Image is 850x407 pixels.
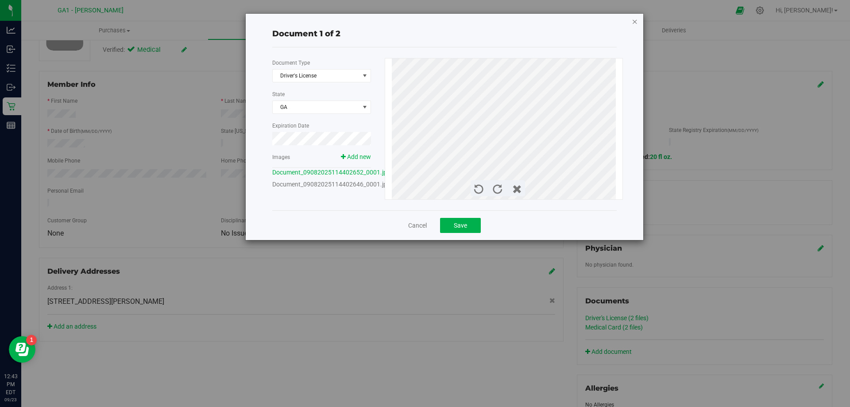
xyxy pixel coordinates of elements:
[347,153,371,160] span: Add new
[341,153,371,160] a: Add new
[26,335,37,345] iframe: Resource center unread badge
[272,59,310,67] label: Document Type
[9,336,35,363] iframe: Resource center
[273,70,359,82] span: Driver's License
[272,28,617,40] div: Document 1 of 2
[272,153,290,161] label: Images
[273,101,371,113] span: GA
[272,122,309,130] label: Expiration Date
[454,222,467,229] span: Save
[272,181,390,188] a: Document_09082025114402646_0001.jpg
[408,221,427,230] a: Cancel
[440,218,481,233] button: Save
[359,70,371,82] span: select
[272,169,390,176] a: Document_09082025114402652_0001.jpg
[272,90,285,98] label: State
